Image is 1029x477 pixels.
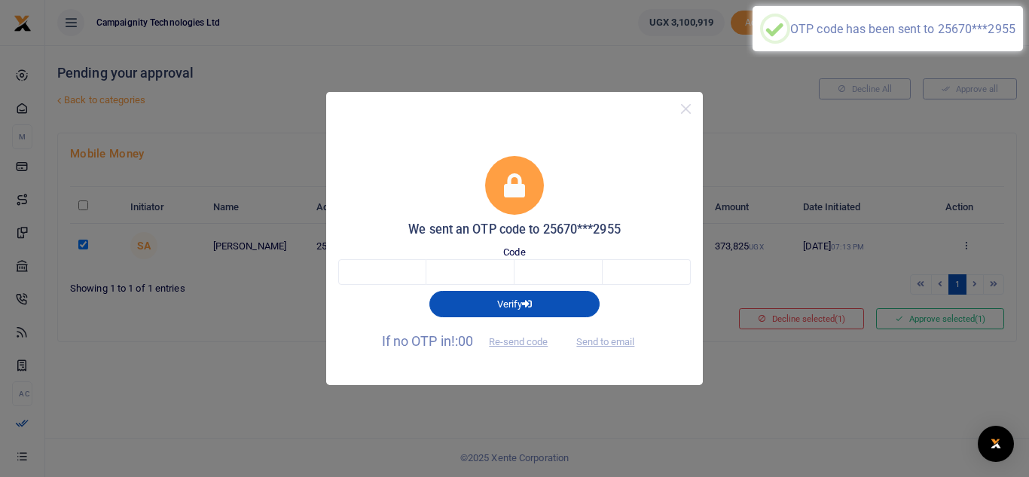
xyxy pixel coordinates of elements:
span: !:00 [451,333,473,349]
button: Close [675,98,697,120]
div: OTP code has been sent to 25670***2955 [790,22,1015,36]
div: Open Intercom Messenger [978,426,1014,462]
label: Code [503,245,525,260]
span: If no OTP in [382,333,561,349]
h5: We sent an OTP code to 25670***2955 [338,222,691,237]
button: Verify [429,291,600,316]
